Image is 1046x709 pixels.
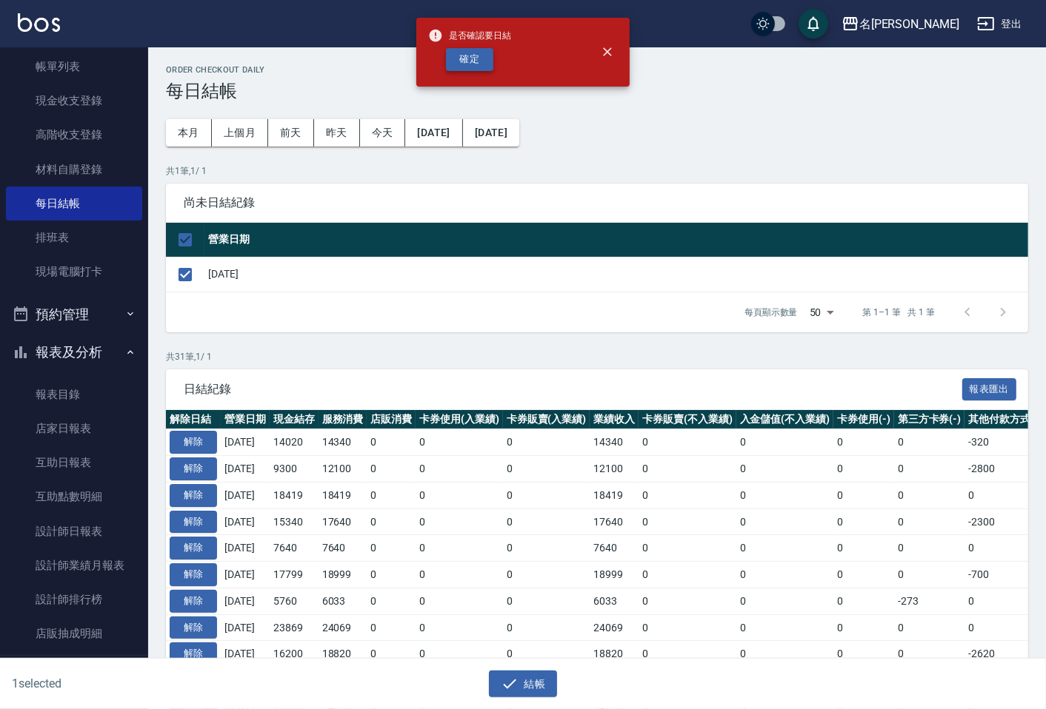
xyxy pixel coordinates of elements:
[212,119,268,147] button: 上個月
[367,429,416,456] td: 0
[221,429,270,456] td: [DATE]
[971,10,1028,38] button: 登出
[804,292,839,332] div: 50
[590,588,639,614] td: 6033
[367,562,416,588] td: 0
[503,508,590,535] td: 0
[639,429,736,456] td: 0
[428,28,511,43] span: 是否確認要日結
[836,9,965,39] button: 名[PERSON_NAME]
[360,119,406,147] button: 今天
[416,562,503,588] td: 0
[405,119,462,147] button: [DATE]
[894,429,965,456] td: 0
[639,456,736,483] td: 0
[503,482,590,508] td: 0
[184,382,962,397] span: 日結紀錄
[6,118,142,152] a: 高階收支登錄
[736,535,834,562] td: 0
[6,295,142,334] button: 預約管理
[270,588,319,614] td: 5760
[319,508,367,535] td: 17640
[6,221,142,255] a: 排班表
[270,482,319,508] td: 18419
[319,482,367,508] td: 18419
[503,535,590,562] td: 0
[639,641,736,668] td: 0
[833,482,894,508] td: 0
[894,535,965,562] td: 0
[894,641,965,668] td: 0
[270,614,319,641] td: 23869
[319,456,367,483] td: 12100
[965,429,1046,456] td: -320
[736,588,834,614] td: 0
[639,410,736,429] th: 卡券販賣(不入業績)
[962,381,1017,395] a: 報表匯出
[833,562,894,588] td: 0
[314,119,360,147] button: 昨天
[965,562,1046,588] td: -700
[590,614,639,641] td: 24069
[503,456,590,483] td: 0
[367,614,416,641] td: 0
[965,410,1046,429] th: 其他付款方式(-)
[166,119,212,147] button: 本月
[270,410,319,429] th: 現金結存
[170,642,217,665] button: 解除
[894,614,965,641] td: 0
[6,548,142,582] a: 設計師業績月報表
[367,456,416,483] td: 0
[18,13,60,32] img: Logo
[221,482,270,508] td: [DATE]
[863,306,935,319] p: 第 1–1 筆 共 1 筆
[170,484,217,507] button: 解除
[639,482,736,508] td: 0
[736,482,834,508] td: 0
[833,641,894,668] td: 0
[6,480,142,514] a: 互助點數明細
[590,482,639,508] td: 18419
[590,508,639,535] td: 17640
[799,9,828,38] button: save
[170,563,217,586] button: 解除
[170,431,217,454] button: 解除
[319,614,367,641] td: 24069
[965,456,1046,483] td: -2800
[416,614,503,641] td: 0
[6,187,142,221] a: 每日結帳
[639,562,736,588] td: 0
[833,588,894,614] td: 0
[367,641,416,668] td: 0
[6,333,142,372] button: 報表及分析
[170,616,217,639] button: 解除
[221,410,270,429] th: 營業日期
[416,535,503,562] td: 0
[590,456,639,483] td: 12100
[270,535,319,562] td: 7640
[170,457,217,480] button: 解除
[833,410,894,429] th: 卡券使用(-)
[221,641,270,668] td: [DATE]
[166,65,1028,75] h2: Order checkout daily
[221,456,270,483] td: [DATE]
[965,614,1046,641] td: 0
[639,588,736,614] td: 0
[833,456,894,483] td: 0
[489,671,558,698] button: 結帳
[270,641,319,668] td: 16200
[894,456,965,483] td: 0
[503,562,590,588] td: 0
[833,429,894,456] td: 0
[6,152,142,187] a: 材料自購登錄
[12,674,259,693] h6: 1 selected
[416,508,503,535] td: 0
[736,614,834,641] td: 0
[367,508,416,535] td: 0
[590,562,639,588] td: 18999
[965,588,1046,614] td: 0
[965,508,1046,535] td: -2300
[416,482,503,508] td: 0
[367,535,416,562] td: 0
[591,36,624,68] button: close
